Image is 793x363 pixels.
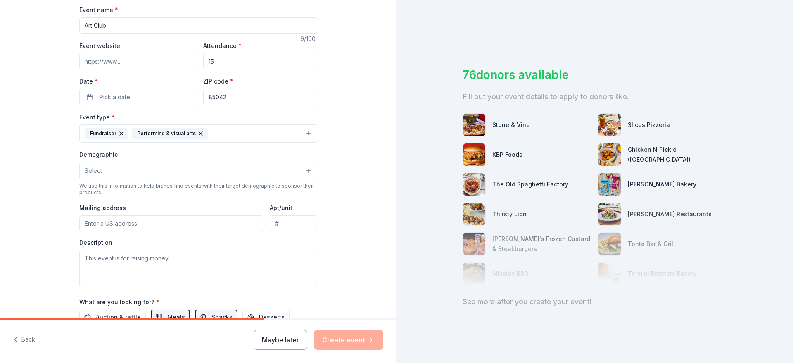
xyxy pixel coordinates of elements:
label: Apt/unit [270,204,292,212]
img: photo for Slices Pizzeria [598,114,621,136]
input: https://www... [79,53,193,69]
label: Mailing address [79,204,126,212]
button: Auction & raffle [79,310,146,325]
div: Chicken N Pickle ([GEOGRAPHIC_DATA]) [628,145,727,165]
div: 9 /100 [300,34,317,44]
label: Date [79,77,193,86]
div: KBP Foods [492,150,522,160]
span: Meals [167,312,185,322]
div: 76 donors available [463,66,727,84]
button: Back [13,331,35,349]
div: Fundraiser [85,128,128,139]
div: We use this information to help brands find events with their target demographic to sponsor their... [79,183,317,196]
img: photo for The Old Spaghetti Factory [463,173,485,196]
button: Snacks [195,310,237,325]
label: What are you looking for? [79,298,159,306]
input: # [270,215,317,232]
div: Performing & visual arts [132,128,208,139]
div: See more after you create your event! [463,295,727,308]
button: FundraiserPerforming & visual arts [79,124,317,143]
button: Select [79,162,317,179]
img: photo for KBP Foods [463,143,485,166]
button: Pick a date [79,89,193,105]
div: The Old Spaghetti Factory [492,179,568,189]
div: Fill out your event details to apply to donors like: [463,90,727,103]
button: Maybe later [254,330,307,350]
div: [PERSON_NAME] Bakery [628,179,696,189]
span: Auction & raffle [96,312,141,322]
label: ZIP code [203,77,233,86]
label: Event type [79,113,115,122]
input: Enter a US address [79,215,263,232]
input: 20 [203,53,317,69]
input: 12345 (U.S. only) [203,89,317,105]
span: Desserts [259,312,285,322]
span: Snacks [211,312,233,322]
img: photo for Stone & Vine [463,114,485,136]
label: Demographic [79,150,118,159]
button: Desserts [242,310,290,325]
label: Description [79,239,112,247]
input: Spring Fundraiser [79,17,317,34]
label: Attendance [203,42,242,50]
label: Event name [79,6,118,14]
label: Event website [79,42,120,50]
span: Select [85,166,102,176]
span: Pick a date [100,92,130,102]
div: Stone & Vine [492,120,530,130]
div: Slices Pizzeria [628,120,670,130]
img: photo for Chicken N Pickle (Glendale) [598,143,621,166]
img: photo for Bobo's Bakery [598,173,621,196]
button: Meals [151,310,190,325]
